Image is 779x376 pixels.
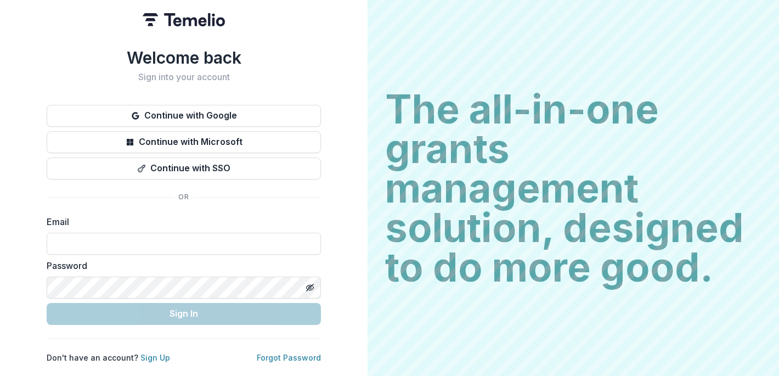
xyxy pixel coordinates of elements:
[47,105,321,127] button: Continue with Google
[47,72,321,82] h2: Sign into your account
[47,158,321,179] button: Continue with SSO
[47,48,321,68] h1: Welcome back
[257,353,321,362] a: Forgot Password
[47,352,170,363] p: Don't have an account?
[301,279,319,296] button: Toggle password visibility
[47,259,314,272] label: Password
[47,303,321,325] button: Sign In
[140,353,170,362] a: Sign Up
[143,13,225,26] img: Temelio
[47,215,314,228] label: Email
[47,131,321,153] button: Continue with Microsoft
